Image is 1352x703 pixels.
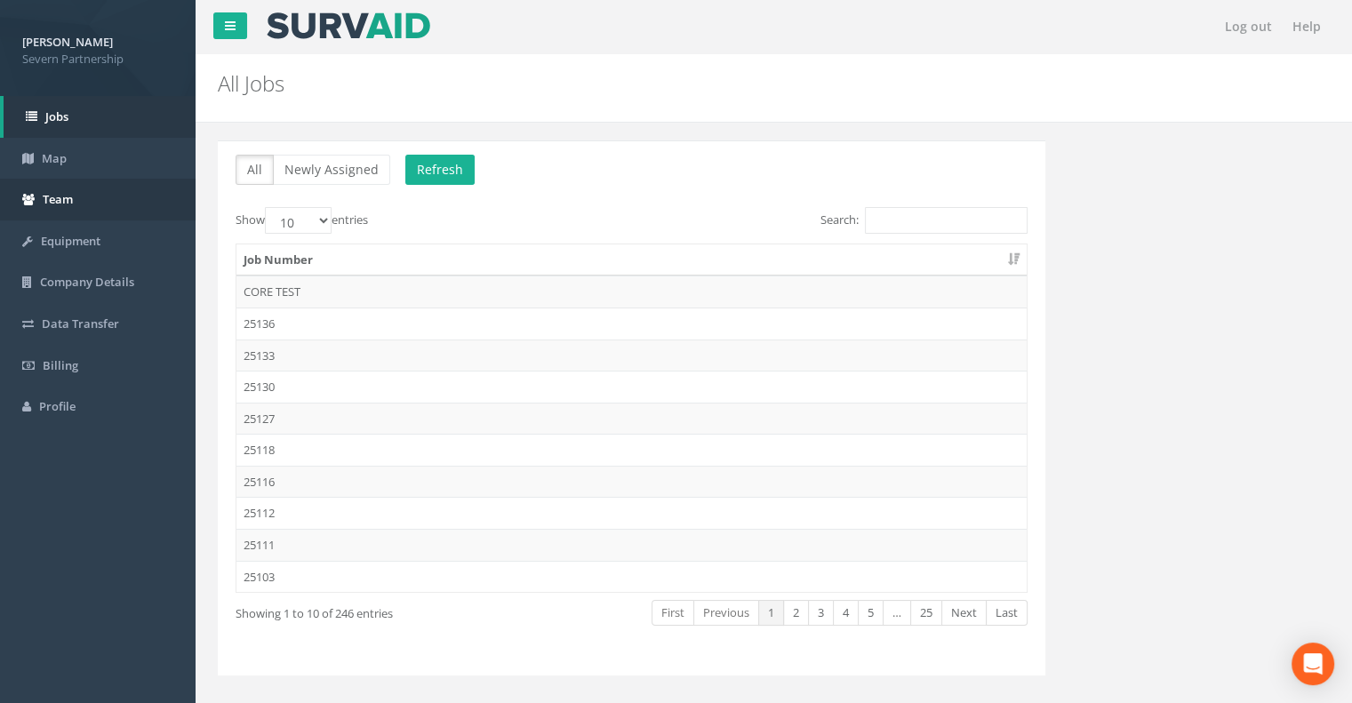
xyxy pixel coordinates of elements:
td: 25103 [236,561,1027,593]
td: 25136 [236,308,1027,340]
a: … [883,600,911,626]
span: Data Transfer [42,316,119,332]
input: Search: [865,207,1028,234]
button: Refresh [405,155,475,185]
td: 25116 [236,466,1027,498]
td: 25118 [236,434,1027,466]
span: Severn Partnership [22,51,173,68]
td: 25133 [236,340,1027,371]
a: 5 [858,600,884,626]
span: Map [42,150,67,166]
a: [PERSON_NAME] Severn Partnership [22,29,173,67]
td: 25127 [236,403,1027,435]
a: 4 [833,600,859,626]
a: 2 [783,600,809,626]
a: 1 [758,600,784,626]
span: Team [43,191,73,207]
span: Jobs [45,108,68,124]
th: Job Number: activate to sort column ascending [236,244,1027,276]
a: Last [986,600,1028,626]
a: 3 [808,600,834,626]
label: Search: [820,207,1028,234]
td: 25112 [236,497,1027,529]
strong: [PERSON_NAME] [22,34,113,50]
td: CORE TEST [236,276,1027,308]
div: Open Intercom Messenger [1292,643,1334,685]
h2: All Jobs [218,72,1140,95]
div: Showing 1 to 10 of 246 entries [236,598,550,622]
button: Newly Assigned [273,155,390,185]
button: All [236,155,274,185]
a: First [652,600,694,626]
a: Jobs [4,96,196,138]
a: Previous [693,600,759,626]
span: Profile [39,398,76,414]
span: Company Details [40,274,134,290]
a: 25 [910,600,942,626]
label: Show entries [236,207,368,234]
td: 25130 [236,371,1027,403]
span: Billing [43,357,78,373]
span: Equipment [41,233,100,249]
td: 25111 [236,529,1027,561]
a: Next [941,600,987,626]
select: Showentries [265,207,332,234]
